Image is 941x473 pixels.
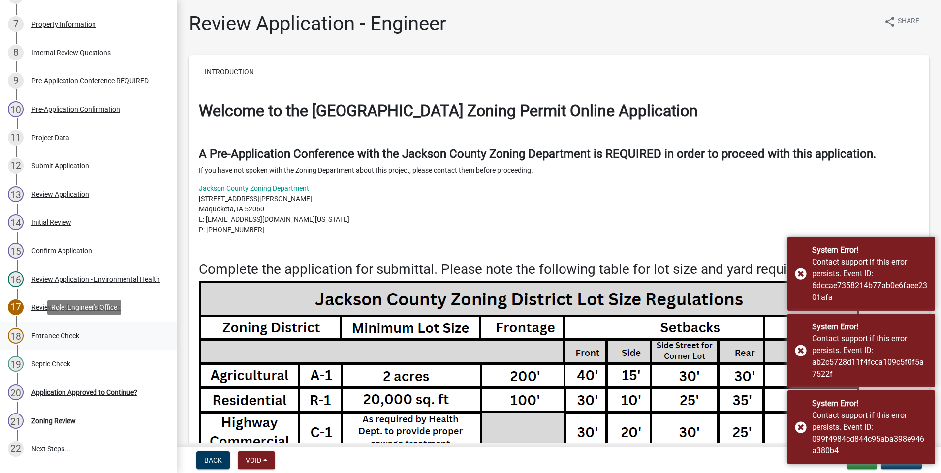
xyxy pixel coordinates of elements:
[812,398,928,410] div: System Error!
[812,410,928,457] div: Contact support if this error persists. Event ID: 099f4984cd844c95aba398e946a380b4
[8,441,24,457] div: 22
[31,191,89,198] div: Review Application
[246,456,261,464] span: Void
[189,12,446,35] h1: Review Application - Engineer
[31,219,71,226] div: Initial Review
[31,106,120,113] div: Pre-Application Confirmation
[8,45,24,60] div: 8
[197,63,262,81] button: Introduction
[31,49,111,56] div: Internal Review Questions
[238,451,275,469] button: Void
[8,299,24,315] div: 17
[31,162,89,169] div: Submit Application
[199,183,919,235] p: [STREET_ADDRESS][PERSON_NAME] Maquoketa, IA 52060 E: [EMAIL_ADDRESS][DOMAIN_NAME][US_STATE] P: [P...
[8,73,24,89] div: 9
[812,244,928,256] div: System Error!
[8,214,24,230] div: 14
[31,360,70,367] div: Septic Check
[31,247,92,254] div: Confirm Application
[199,101,698,120] strong: Welcome to the [GEOGRAPHIC_DATA] Zoning Permit Online Application
[31,332,79,339] div: Entrance Check
[812,256,928,303] div: Contact support if this error persists. Event ID: 6dccae7358214b77ab0e6faee2301afa
[876,12,927,31] button: shareShare
[8,130,24,146] div: 11
[31,389,137,396] div: Application Approved to Continue?
[8,356,24,372] div: 19
[8,384,24,400] div: 20
[196,451,230,469] button: Back
[199,165,919,176] p: If you have not spoken with the Zoning Department about this project, please contact them before ...
[8,101,24,117] div: 10
[199,147,876,161] strong: A Pre-Application Conference with the Jackson County Zoning Department is REQUIRED in order to pr...
[31,417,76,424] div: Zoning Review
[8,328,24,344] div: 18
[812,333,928,380] div: Contact support if this error persists. Event ID: ab2c5728d11f4fcca109c5f0f5a7522f
[31,304,121,311] div: Review Application - Engineer
[8,243,24,259] div: 15
[31,276,160,283] div: Review Application - Environmental Health
[898,16,919,28] span: Share
[47,300,121,315] div: Role: Engineer's Office
[31,77,149,84] div: Pre-Application Conference REQUIRED
[8,158,24,174] div: 12
[31,134,69,141] div: Project Data
[199,261,919,278] h3: Complete the application for submittal. Please note the following table for lot size and yard req...
[812,321,928,333] div: System Error!
[199,184,309,192] a: Jackson County Zoning Department
[884,16,896,28] i: share
[31,21,96,28] div: Property Information
[8,271,24,287] div: 16
[8,186,24,202] div: 13
[204,456,222,464] span: Back
[8,413,24,429] div: 21
[8,16,24,32] div: 7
